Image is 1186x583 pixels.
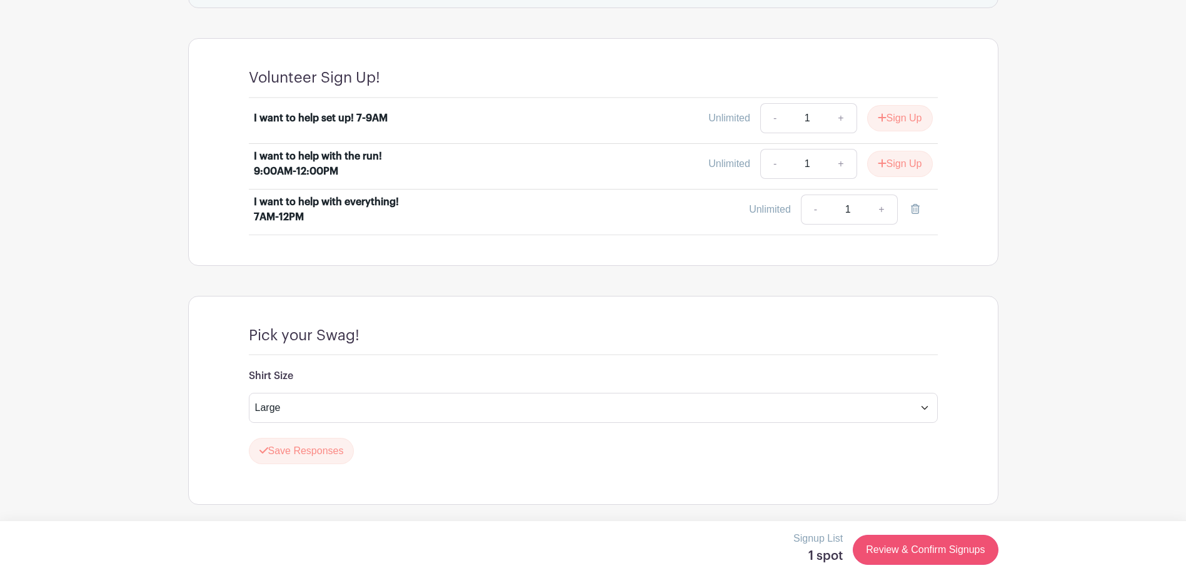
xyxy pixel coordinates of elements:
a: + [866,195,897,225]
h6: Shirt Size [249,370,938,382]
div: I want to help set up! 7-9AM [254,111,388,126]
div: Unlimited [708,111,750,126]
div: Unlimited [708,156,750,171]
a: + [825,103,857,133]
a: - [760,149,789,179]
a: + [825,149,857,179]
button: Sign Up [867,105,933,131]
a: - [760,103,789,133]
div: I want to help with the run! 9:00AM-12:00PM [254,149,409,179]
h5: 1 spot [793,549,843,564]
a: Review & Confirm Signups [853,535,998,565]
a: - [801,195,830,225]
p: Signup List [793,531,843,546]
h4: Pick your Swag! [249,327,359,345]
div: Unlimited [749,202,791,217]
button: Save Responses [249,438,354,464]
h4: Volunteer Sign Up! [249,69,380,87]
button: Sign Up [867,151,933,177]
div: I want to help with everything! 7AM-12PM [254,195,409,225]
